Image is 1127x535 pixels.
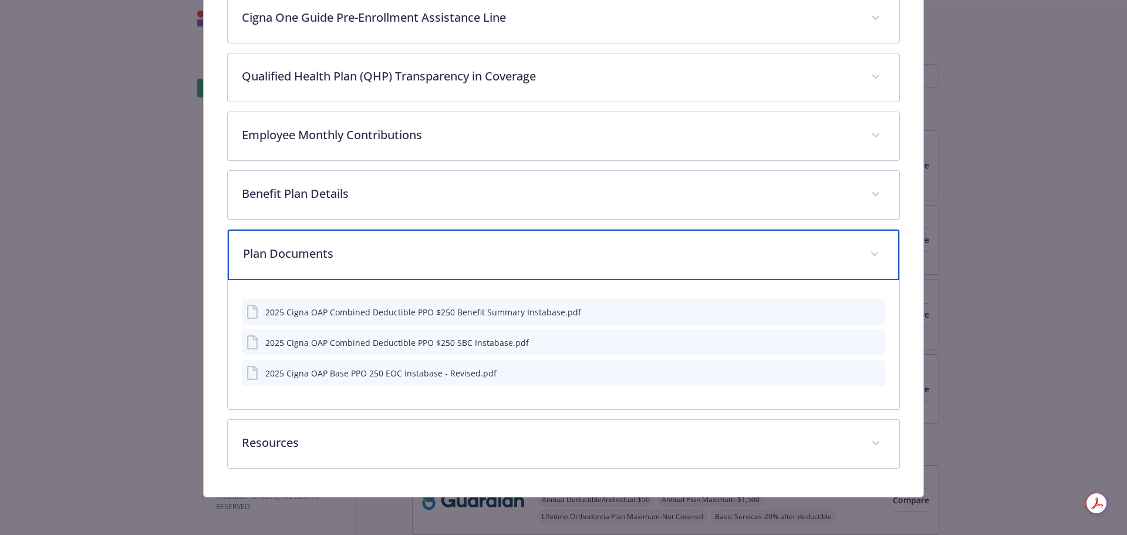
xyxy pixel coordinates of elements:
button: download file [851,337,861,349]
div: Resources [228,420,900,468]
p: Resources [242,434,858,452]
div: Plan Documents [228,230,900,280]
div: Plan Documents [228,280,900,409]
div: Employee Monthly Contributions [228,112,900,160]
div: 2025 Cigna OAP Combined Deductible PPO $250 SBC Instabase.pdf [265,337,529,349]
div: Benefit Plan Details [228,171,900,219]
button: preview file [870,337,880,349]
div: 2025 Cigna OAP Base PPO 250 EOC Instabase - Revised.pdf [265,367,497,379]
p: Employee Monthly Contributions [242,126,858,144]
div: 2025 Cigna OAP Combined Deductible PPO $250 Benefit Summary Instabase.pdf [265,306,581,318]
p: Plan Documents [243,245,856,263]
p: Benefit Plan Details [242,185,858,203]
p: Cigna One Guide Pre-Enrollment Assistance Line [242,9,858,26]
button: preview file [870,367,880,379]
p: Qualified Health Plan (QHP) Transparency in Coverage [242,68,858,85]
div: Qualified Health Plan (QHP) Transparency in Coverage [228,53,900,102]
button: preview file [870,306,880,318]
button: download file [851,306,861,318]
button: download file [851,367,861,379]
